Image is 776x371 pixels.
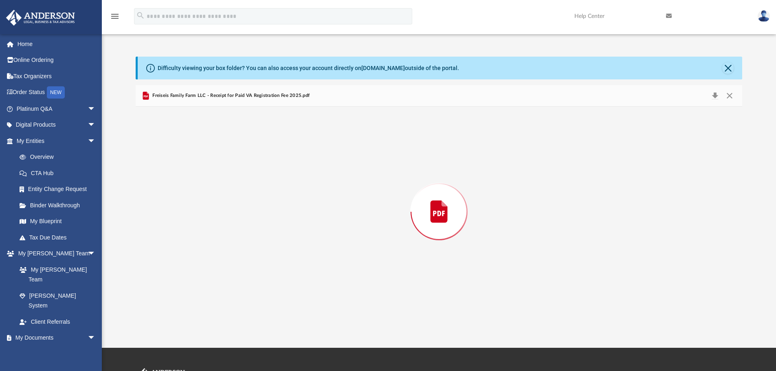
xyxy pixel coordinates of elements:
span: Freiseis Family Farm LLC - Receipt for Paid VA Registration Fee 2025.pdf [151,92,310,99]
span: arrow_drop_down [88,117,104,134]
i: search [136,11,145,20]
img: Anderson Advisors Platinum Portal [4,10,77,26]
a: Platinum Q&Aarrow_drop_down [6,101,108,117]
a: Digital Productsarrow_drop_down [6,117,108,133]
span: arrow_drop_down [88,101,104,117]
a: menu [110,15,120,21]
span: arrow_drop_down [88,133,104,149]
a: Client Referrals [11,314,104,330]
a: My [PERSON_NAME] Teamarrow_drop_down [6,246,104,262]
a: My [PERSON_NAME] Team [11,261,100,288]
a: Entity Change Request [11,181,108,198]
a: Binder Walkthrough [11,197,108,213]
img: User Pic [758,10,770,22]
span: arrow_drop_down [88,246,104,262]
a: Online Ordering [6,52,108,68]
button: Close [722,62,734,74]
a: My Documentsarrow_drop_down [6,330,104,346]
a: Home [6,36,108,52]
a: Tax Organizers [6,68,108,84]
span: arrow_drop_down [88,330,104,347]
a: CTA Hub [11,165,108,181]
div: NEW [47,86,65,99]
button: Download [708,90,722,101]
a: Order StatusNEW [6,84,108,101]
button: Close [722,90,737,101]
div: Difficulty viewing your box folder? You can also access your account directly on outside of the p... [158,64,459,72]
a: [DOMAIN_NAME] [361,65,405,71]
a: Tax Due Dates [11,229,108,246]
i: menu [110,11,120,21]
a: Overview [11,149,108,165]
a: [PERSON_NAME] System [11,288,104,314]
a: My Blueprint [11,213,104,230]
div: Preview [136,85,743,317]
a: My Entitiesarrow_drop_down [6,133,108,149]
